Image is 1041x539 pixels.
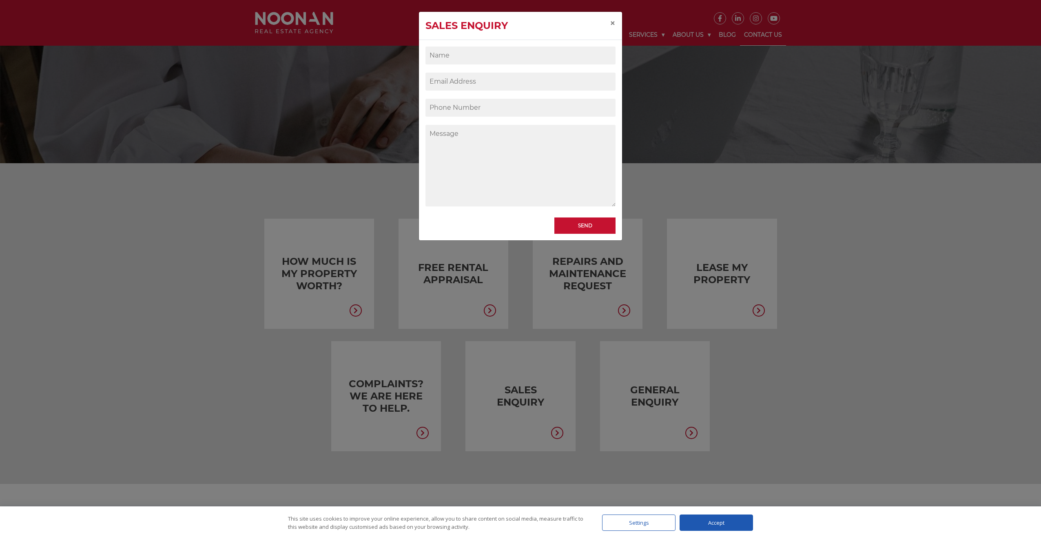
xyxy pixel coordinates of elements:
h4: Sales Enquiry [425,18,508,33]
input: Phone Number [425,99,616,117]
div: Accept [680,515,753,531]
span: × [610,17,616,29]
button: Close [603,12,622,35]
input: Email Address [425,73,616,91]
div: Settings [602,515,676,531]
input: Name [425,47,616,64]
div: This site uses cookies to improve your online experience, allow you to share content on social me... [288,515,586,531]
input: Send [554,217,616,234]
form: Contact form [425,47,616,230]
